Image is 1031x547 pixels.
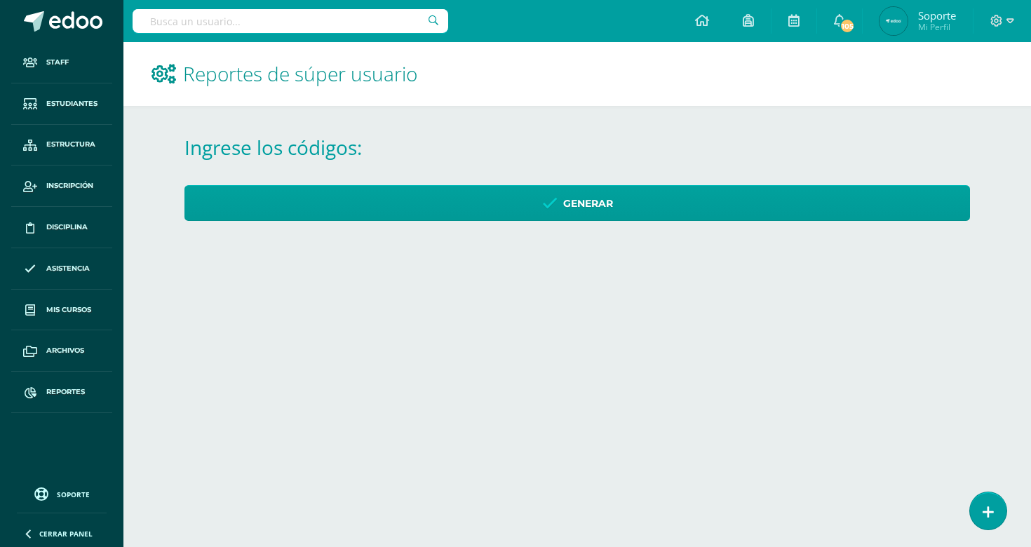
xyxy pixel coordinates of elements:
span: Asistencia [46,263,90,274]
span: Mis cursos [46,304,91,316]
a: Archivos [11,330,112,372]
input: Busca un usuario... [133,9,448,33]
a: Estructura [11,125,112,166]
a: Mis cursos [11,290,112,331]
span: Staff [46,57,69,68]
span: Reportes [46,386,85,398]
span: Estudiantes [46,98,97,109]
span: Disciplina [46,222,88,233]
span: Mi Perfil [918,21,956,33]
a: Disciplina [11,207,112,248]
a: Asistencia [11,248,112,290]
a: Inscripción [11,166,112,207]
span: Generar [563,187,613,221]
span: Soporte [918,8,956,22]
span: Inscripción [46,180,93,191]
a: Reportes [11,372,112,413]
h1: Ingrese los códigos: [184,134,970,161]
span: Cerrar panel [39,529,93,539]
a: Estudiantes [11,83,112,125]
a: Soporte [17,484,107,503]
img: afe1540a039bd94ace3dca8db1855405.png [880,7,908,35]
span: Archivos [46,345,84,356]
a: Staff [11,42,112,83]
span: Soporte [57,489,90,499]
span: Reportes de súper usuario [183,60,417,87]
span: 105 [840,18,855,34]
span: Estructura [46,139,95,150]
